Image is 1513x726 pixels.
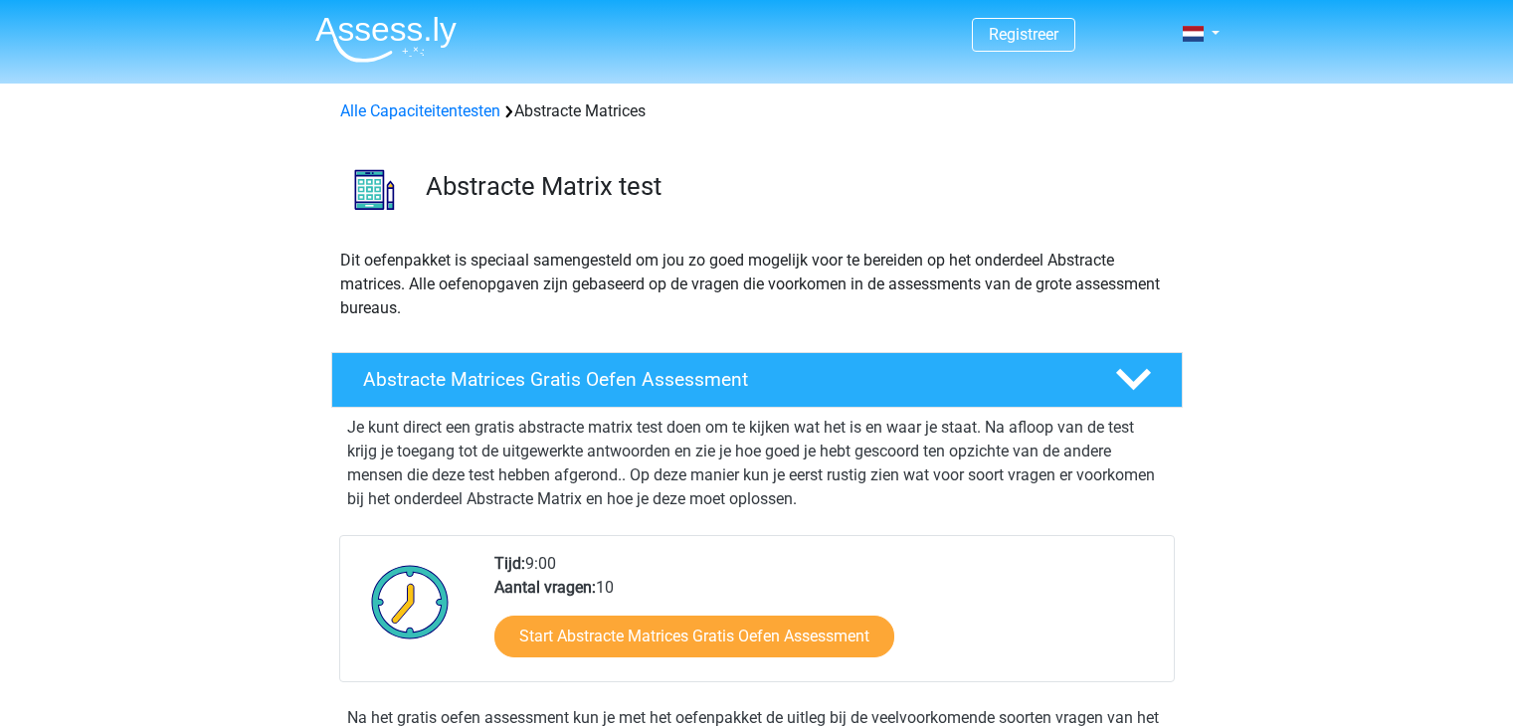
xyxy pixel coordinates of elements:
b: Tijd: [494,554,525,573]
img: Assessly [315,16,457,63]
div: 9:00 10 [479,552,1173,681]
p: Dit oefenpakket is speciaal samengesteld om jou zo goed mogelijk voor te bereiden op het onderdee... [340,249,1174,320]
a: Start Abstracte Matrices Gratis Oefen Assessment [494,616,894,657]
b: Aantal vragen: [494,578,596,597]
p: Je kunt direct een gratis abstracte matrix test doen om te kijken wat het is en waar je staat. Na... [347,416,1167,511]
a: Abstracte Matrices Gratis Oefen Assessment [323,352,1191,408]
img: abstracte matrices [332,147,417,232]
img: Klok [360,552,461,651]
a: Alle Capaciteitentesten [340,101,500,120]
h4: Abstracte Matrices Gratis Oefen Assessment [363,368,1083,391]
div: Abstracte Matrices [332,99,1182,123]
h3: Abstracte Matrix test [426,171,1167,202]
a: Registreer [989,25,1058,44]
